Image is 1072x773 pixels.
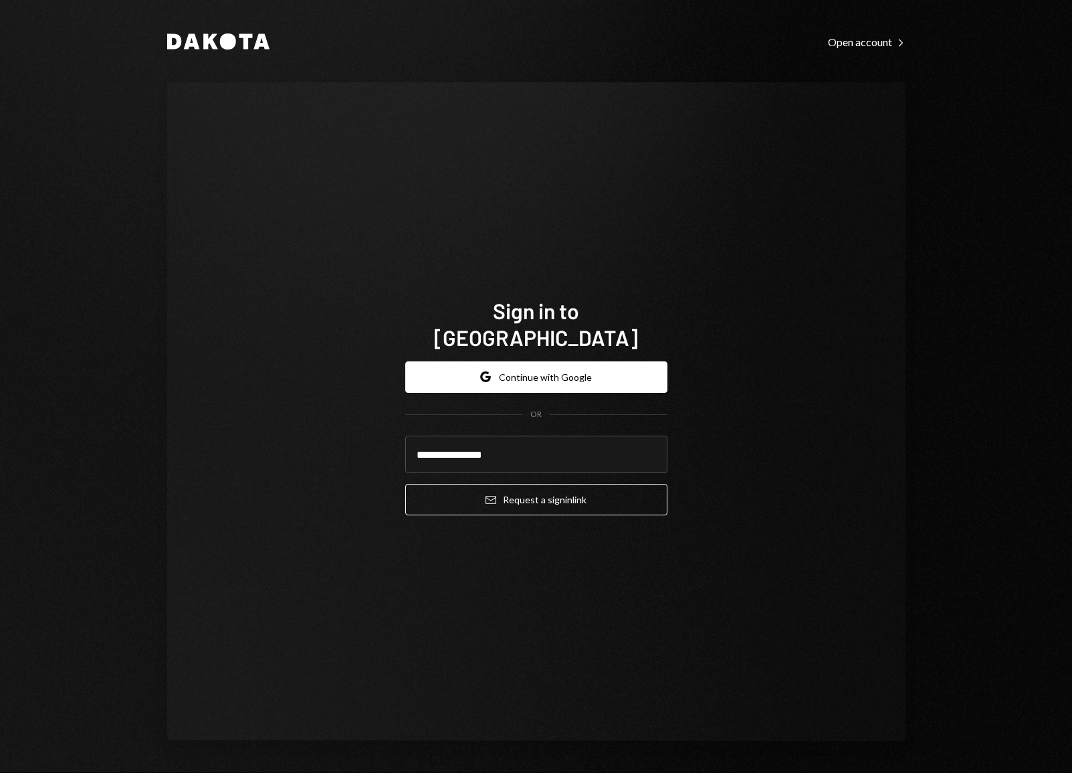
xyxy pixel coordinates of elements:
[405,484,667,515] button: Request a signinlink
[405,297,667,351] h1: Sign in to [GEOGRAPHIC_DATA]
[405,361,667,393] button: Continue with Google
[828,34,905,49] a: Open account
[530,409,542,420] div: OR
[828,35,905,49] div: Open account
